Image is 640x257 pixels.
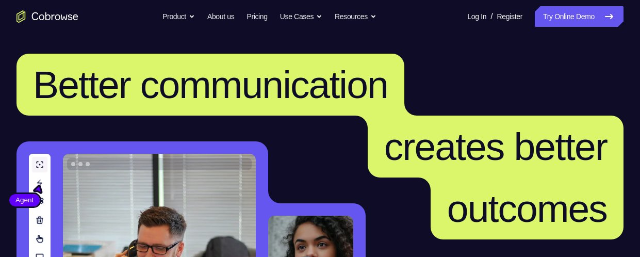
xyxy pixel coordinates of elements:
a: Log In [467,6,486,27]
button: Product [162,6,195,27]
a: Pricing [247,6,267,27]
span: / [490,10,493,23]
a: About us [207,6,234,27]
span: creates better [384,125,607,168]
a: Try Online Demo [535,6,623,27]
span: Better communication [33,63,388,106]
a: Go to the home page [17,10,78,23]
span: outcomes [447,187,607,230]
button: Resources [335,6,376,27]
button: Use Cases [280,6,322,27]
a: Register [497,6,522,27]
